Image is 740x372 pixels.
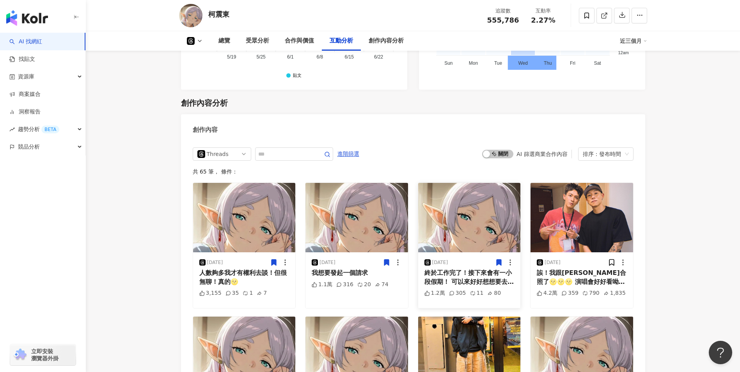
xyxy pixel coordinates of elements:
span: 立即安裝 瀏覽器外掛 [31,348,59,362]
span: rise [9,127,15,132]
tspan: Mon [468,60,477,66]
a: searchAI 找網紅 [9,38,42,46]
tspan: Tue [494,60,502,66]
button: 進階篩選 [337,147,360,160]
a: 洞察報告 [9,108,41,116]
div: 74 [375,281,389,289]
div: 柯震東 [208,9,229,19]
div: 1.1萬 [312,281,332,289]
div: 1,835 [603,289,626,297]
iframe: Help Scout Beacon - Open [709,341,732,364]
span: 555,786 [487,16,519,24]
img: chrome extension [12,349,28,361]
div: 創作內容分析 [181,97,228,108]
div: 總覽 [218,36,230,46]
span: 資源庫 [18,68,34,85]
div: 305 [449,289,466,297]
span: 2.27% [531,16,555,24]
div: 互動分析 [330,36,353,46]
div: [DATE] [545,259,561,266]
div: 終於工作完了！接下來會有一小段假期！ 可以來好好想想要去哪裡放假了！ 國內旅遊還是出國呢🤔🤔🤔 [424,269,515,286]
tspan: Thu [544,60,552,66]
img: logo [6,10,48,26]
div: 我想要發起一個請求 [312,269,402,277]
img: post-image [531,183,633,252]
div: 11 [470,289,484,297]
img: KOL Avatar [179,4,202,27]
div: 1.2萬 [424,289,445,297]
div: [DATE] [207,259,223,266]
div: 359 [561,289,579,297]
div: 誒！我跟[PERSON_NAME]合照了🌝🌝🌝 演唱會好好看呦！ 只是想跟大家分享一下而已🥰🥰 @mjfceo [537,269,627,286]
div: 790 [582,289,600,297]
tspan: 6/8 [316,54,323,60]
tspan: 12am [618,50,629,55]
a: 商案媒合 [9,90,41,98]
div: 35 [225,289,239,297]
span: 趨勢分析 [18,120,59,138]
div: 人數夠多我才有權利去談！但很無聊！真的🌝 [199,269,289,286]
div: 4.2萬 [537,289,557,297]
div: 316 [336,281,353,289]
div: 共 65 筆 ， 條件： [193,168,634,175]
div: 近三個月 [620,35,647,47]
img: post-image [193,183,296,252]
img: post-image [305,183,408,252]
tspan: 5/25 [256,54,266,60]
div: 排序：發布時間 [583,148,622,160]
div: Threads [207,148,232,160]
tspan: Sat [594,60,601,66]
tspan: 6/22 [374,54,383,60]
div: 互動率 [529,7,558,15]
img: post-image [418,183,521,252]
div: 追蹤數 [487,7,519,15]
div: 合作與價值 [285,36,314,46]
div: 3,155 [199,289,222,297]
div: 創作內容 [193,126,218,134]
div: 80 [487,289,501,297]
div: [DATE] [319,259,335,266]
tspan: Sun [444,60,453,66]
div: 7 [257,289,267,297]
div: 20 [357,281,371,289]
a: 找貼文 [9,55,35,63]
div: AI 篩選商業合作內容 [516,151,567,157]
span: 進階篩選 [337,148,359,160]
div: 受眾分析 [246,36,269,46]
span: 競品分析 [18,138,40,156]
div: BETA [41,126,59,133]
tspan: Fri [570,60,575,66]
tspan: 5/19 [227,54,236,60]
a: chrome extension立即安裝 瀏覽器外掛 [10,344,76,365]
div: 創作內容分析 [369,36,404,46]
div: 1 [243,289,253,297]
tspan: 6/15 [344,54,354,60]
div: [DATE] [432,259,448,266]
tspan: Wed [518,60,527,66]
div: 貼文 [293,73,302,78]
tspan: 6/1 [287,54,294,60]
